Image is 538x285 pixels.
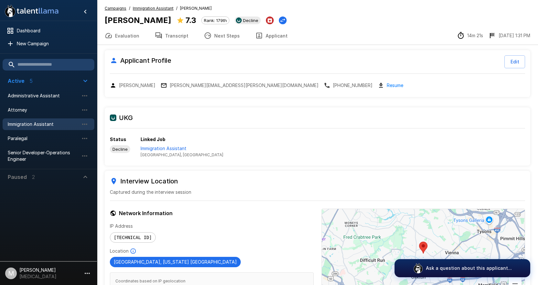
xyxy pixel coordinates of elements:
h6: Applicant Profile [110,55,171,66]
b: Linked Job [141,137,165,142]
button: Ask a question about this applicant... [395,259,530,277]
b: [PERSON_NAME] [105,16,171,25]
button: Change Stage [279,16,287,24]
span: Rank: 179th [202,18,229,23]
div: Copy email address [161,82,319,89]
p: Immigration Assistant [141,145,223,152]
b: 7.3 [185,16,196,25]
p: [PERSON_NAME][EMAIL_ADDRESS][PERSON_NAME][DOMAIN_NAME] [170,82,319,89]
p: Ask a question about this applicant... [426,265,512,271]
p: 14m 21s [467,32,483,39]
span: Coordinates based on IP geolocation [115,278,308,284]
img: ukg_logo.jpeg [110,115,116,121]
p: [PERSON_NAME] [119,82,155,89]
span: / [176,5,177,12]
svg: Based on IP Address and not guaranteed to be accurate [130,248,136,254]
span: [TECHNICAL_ID] [110,235,155,240]
button: Evaluation [97,27,147,45]
div: View profile in UKG [235,16,261,24]
div: The time between starting and completing the interview [457,32,483,39]
button: Next Steps [196,27,248,45]
p: IP Address [110,223,314,229]
button: Transcript [147,27,196,45]
button: Archive Applicant [266,16,274,24]
div: Copy name [110,82,155,89]
a: Resume [387,82,403,89]
h6: Network Information [110,209,314,218]
div: The date and time when the interview was completed [488,32,530,39]
p: [DATE] 1:31 PM [499,32,530,39]
span: [GEOGRAPHIC_DATA], [US_STATE] [GEOGRAPHIC_DATA] [110,259,241,265]
u: Campaigns [105,6,126,11]
p: Captured during the interview session [110,189,525,195]
span: Decline [240,18,261,23]
div: View profile in UKG [110,145,130,153]
span: [GEOGRAPHIC_DATA], [GEOGRAPHIC_DATA] [141,152,223,158]
p: [PHONE_NUMBER] [333,82,373,89]
u: Immigration Assistant [133,6,174,11]
p: Location [110,248,129,254]
span: / [129,5,130,12]
span: [PERSON_NAME] [180,5,212,12]
a: View job in UKG [141,145,223,158]
h6: Interview Location [110,176,525,186]
b: Status [110,137,126,142]
div: Download resume [378,82,403,89]
button: Edit [504,55,525,68]
img: logo_glasses@2x.png [413,263,423,273]
div: Copy phone number [324,82,373,89]
img: ukg_logo.jpeg [236,17,242,23]
span: Decline [110,147,130,152]
button: Applicant [248,27,295,45]
h6: UKG [110,113,525,123]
